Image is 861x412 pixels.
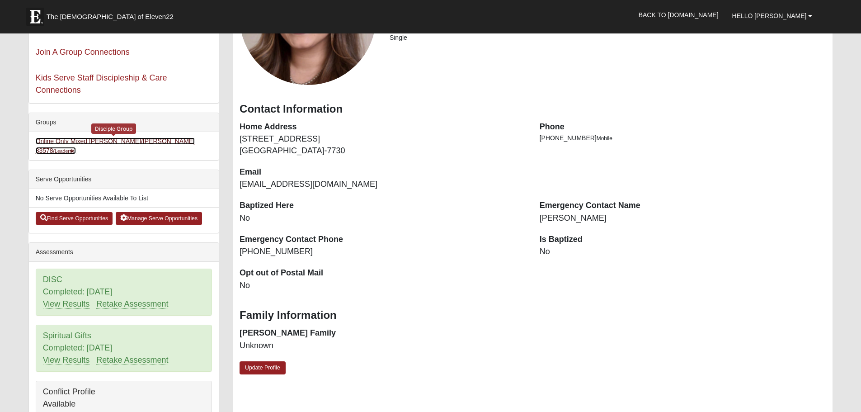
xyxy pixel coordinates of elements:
li: [PHONE_NUMBER] [540,133,826,143]
a: Retake Assessment [96,355,168,365]
dd: [EMAIL_ADDRESS][DOMAIN_NAME] [240,179,526,190]
span: The [DEMOGRAPHIC_DATA] of Eleven22 [47,12,174,21]
a: View Results [43,355,90,365]
a: Kids Serve Staff Discipleship & Care Connections [36,73,167,95]
dt: Opt out of Postal Mail [240,267,526,279]
dt: Phone [540,121,826,133]
div: Spiritual Gifts Completed: [DATE] [36,325,212,371]
li: No Serve Opportunities Available To List [29,189,219,208]
small: (Leader ) [53,148,76,154]
h3: Contact Information [240,103,826,116]
dd: [STREET_ADDRESS] [GEOGRAPHIC_DATA]-7730 [240,133,526,156]
span: Mobile [597,135,612,142]
div: Groups [29,113,219,132]
dd: No [540,246,826,258]
a: Join A Group Connections [36,47,130,57]
div: Serve Opportunities [29,170,219,189]
dt: Email [240,166,526,178]
div: Assessments [29,243,219,262]
a: Update Profile [240,361,286,374]
dd: No [240,280,526,292]
dd: [PHONE_NUMBER] [240,246,526,258]
dt: Emergency Contact Phone [240,234,526,246]
dd: Unknown [240,340,526,352]
dt: Emergency Contact Name [540,200,826,212]
dt: Is Baptized [540,234,826,246]
dt: Home Address [240,121,526,133]
a: Online Only Mixed [PERSON_NAME]/[PERSON_NAME] 33578(Leader) [36,137,195,154]
a: The [DEMOGRAPHIC_DATA] of Eleven22 [22,3,202,26]
a: Manage Serve Opportunities [116,212,202,225]
li: Single [390,33,826,43]
dd: No [240,213,526,224]
dt: Baptized Here [240,200,526,212]
a: Back to [DOMAIN_NAME] [632,4,725,26]
a: Hello [PERSON_NAME] [725,5,819,27]
dd: [PERSON_NAME] [540,213,826,224]
div: DISC Completed: [DATE] [36,269,212,315]
div: Disciple Group [91,123,136,134]
dt: [PERSON_NAME] Family [240,327,526,339]
a: View Results [43,299,90,309]
span: Hello [PERSON_NAME] [732,12,807,19]
h3: Family Information [240,309,826,322]
img: Eleven22 logo [26,8,44,26]
a: Retake Assessment [96,299,168,309]
a: Find Serve Opportunities [36,212,113,225]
